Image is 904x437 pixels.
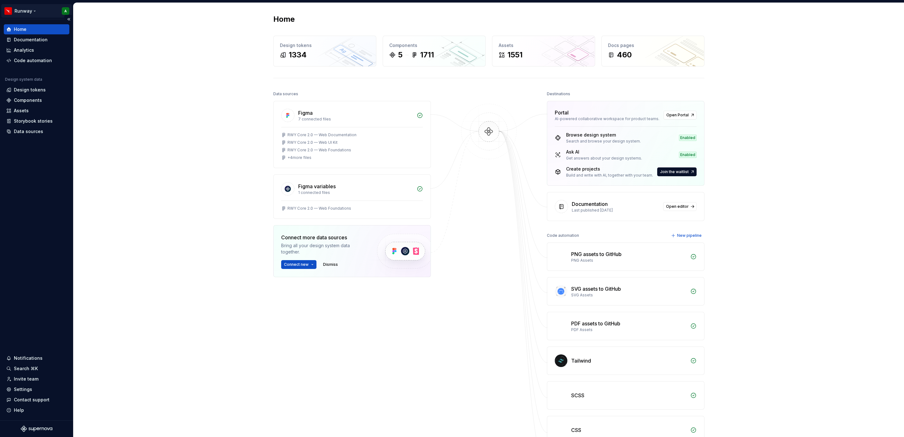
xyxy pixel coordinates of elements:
[571,293,687,298] div: SVG Assets
[4,374,69,384] a: Invite team
[608,42,698,49] div: Docs pages
[398,50,403,60] div: 5
[298,183,336,190] div: Figma variables
[287,206,351,211] div: RWY Core 2.0 — Web Foundations
[5,77,42,82] div: Design system data
[571,258,687,263] div: PNG Assets
[572,200,608,208] div: Documentation
[566,149,642,155] div: Ask AI
[14,87,46,93] div: Design tokens
[499,42,588,49] div: Assets
[492,36,595,67] a: Assets1551
[287,148,351,153] div: RWY Core 2.0 — Web Foundations
[14,376,38,382] div: Invite team
[298,190,413,195] div: 1 connected files
[657,167,697,176] button: Join the waitlist
[4,7,12,15] img: 6b187050-a3ed-48aa-8485-808e17fcee26.png
[14,108,29,114] div: Assets
[679,152,697,158] div: Enabled
[287,155,311,160] div: + 4 more files
[14,47,34,53] div: Analytics
[287,132,356,137] div: RWY Core 2.0 — Web Documentation
[566,156,642,161] div: Get answers about your design systems.
[420,50,434,60] div: 1711
[273,90,298,98] div: Data sources
[14,365,38,372] div: Search ⌘K
[566,173,653,178] div: Build and write with AI, together with your team.
[14,407,24,413] div: Help
[679,135,697,141] div: Enabled
[677,233,702,238] span: New pipeline
[4,395,69,405] button: Contact support
[14,8,32,14] div: Runway
[320,260,341,269] button: Dismiss
[4,55,69,66] a: Code automation
[601,36,704,67] a: Docs pages460
[4,85,69,95] a: Design tokens
[571,327,687,332] div: PDF Assets
[571,320,620,327] div: PDF assets to GitHub
[4,95,69,105] a: Components
[281,234,366,241] div: Connect more data sources
[273,14,295,24] h2: Home
[4,35,69,45] a: Documentation
[273,101,431,168] a: Figma7 connected filesRWY Core 2.0 — Web DocumentationRWY Core 2.0 — Web UI KitRWY Core 2.0 — Web...
[666,113,689,118] span: Open Portal
[14,57,52,64] div: Code automation
[14,97,42,103] div: Components
[4,24,69,34] a: Home
[14,386,32,393] div: Settings
[663,202,697,211] a: Open editor
[571,357,591,364] div: Tailwind
[507,50,523,60] div: 1551
[14,26,26,32] div: Home
[555,116,660,121] div: AI-powered collaborative workspace for product teams.
[64,15,73,24] button: Collapse sidebar
[566,166,653,172] div: Create projects
[273,174,431,219] a: Figma variables1 connected filesRWY Core 2.0 — Web Foundations
[4,405,69,415] button: Help
[617,50,632,60] div: 460
[4,126,69,137] a: Data sources
[664,111,697,119] a: Open Portal
[669,231,704,240] button: New pipeline
[281,242,366,255] div: Bring all your design system data together.
[21,426,52,432] svg: Supernova Logo
[4,106,69,116] a: Assets
[555,109,569,116] div: Portal
[14,355,43,361] div: Notifications
[383,36,486,67] a: Components51711
[280,42,370,49] div: Design tokens
[4,116,69,126] a: Storybook stories
[4,45,69,55] a: Analytics
[547,90,570,98] div: Destinations
[281,260,316,269] button: Connect new
[566,132,641,138] div: Browse design system
[571,426,581,434] div: CSS
[284,262,309,267] span: Connect new
[14,37,48,43] div: Documentation
[14,397,49,403] div: Contact support
[273,36,376,67] a: Design tokens1334
[571,250,622,258] div: PNG assets to GitHub
[298,117,413,122] div: 7 connected files
[389,42,479,49] div: Components
[566,139,641,144] div: Search and browse your design system.
[4,364,69,374] button: Search ⌘K
[571,392,584,399] div: SCSS
[14,118,53,124] div: Storybook stories
[298,109,313,117] div: Figma
[4,384,69,394] a: Settings
[323,262,338,267] span: Dismiss
[289,50,307,60] div: 1334
[14,128,43,135] div: Data sources
[666,204,689,209] span: Open editor
[64,9,67,14] div: A
[571,285,621,293] div: SVG assets to GitHub
[4,353,69,363] button: Notifications
[287,140,338,145] div: RWY Core 2.0 — Web UI Kit
[1,4,72,18] button: RunwayA
[547,231,579,240] div: Code automation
